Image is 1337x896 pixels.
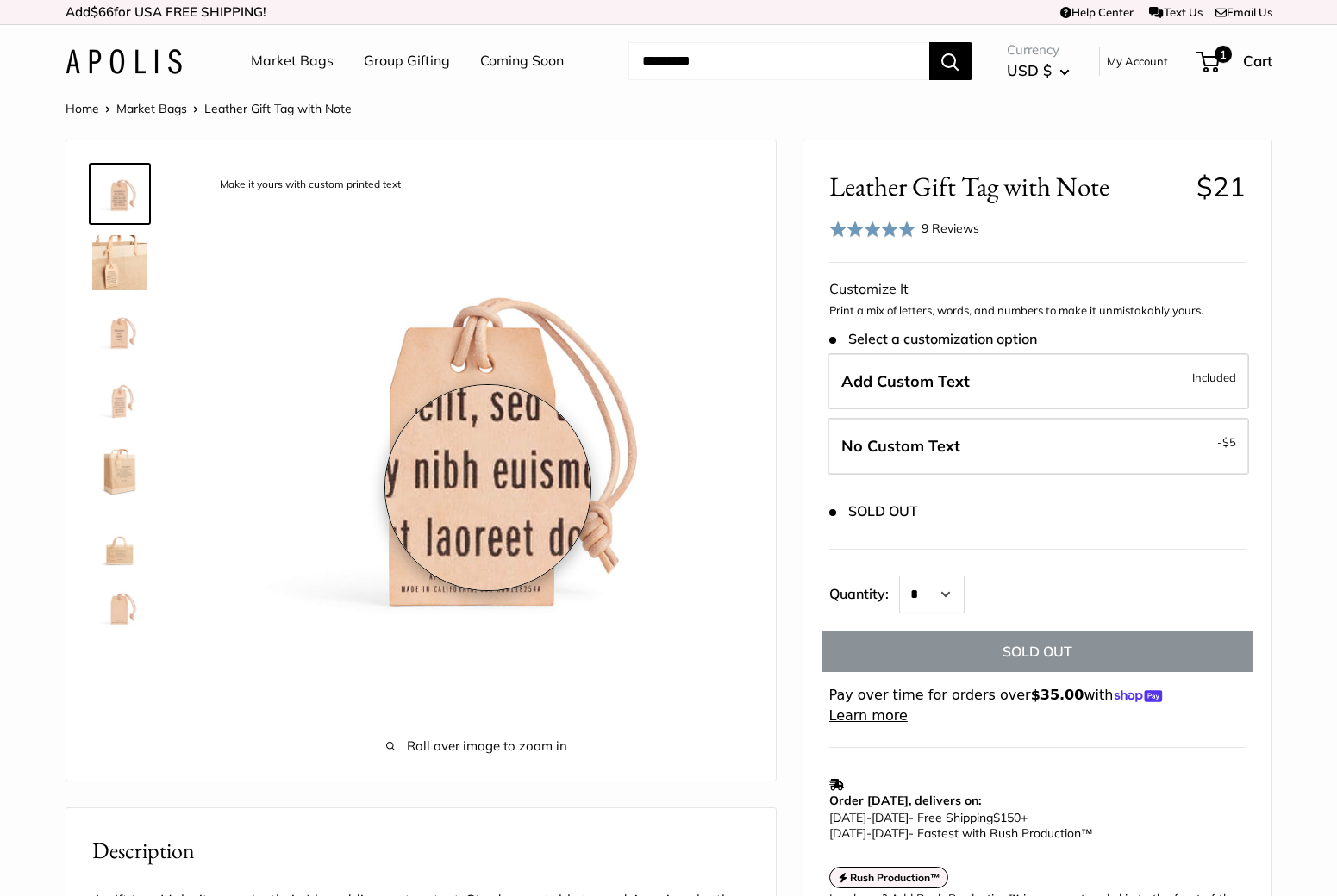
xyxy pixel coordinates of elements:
[116,101,187,116] a: Market Bags
[829,171,1184,202] span: Leather Gift Tag with Note
[922,221,979,236] span: 9 Reviews
[822,631,1253,672] button: SOLD OUT
[89,439,151,501] a: description_5 oz vegetable tanned American leather
[251,48,334,74] a: Market Bags
[1222,435,1236,449] span: $5
[829,302,1246,320] p: Print a mix of letters, words, and numbers to make it unmistakably yours.
[829,825,866,841] span: [DATE]
[929,42,972,80] button: Search
[89,163,151,225] a: description_Make it yours with custom printed text
[92,373,147,428] img: description_Custom printed text with eco-friendly ink
[480,48,564,74] a: Coming Soon
[89,370,151,432] a: description_Custom printed text with eco-friendly ink
[66,97,352,120] nav: Breadcrumb
[92,580,147,635] img: description_No need for custom text? Choose this option
[364,48,450,74] a: Group Gifting
[829,570,899,613] label: Quantity:
[204,101,352,116] span: Leather Gift Tag with Note
[204,734,750,758] span: Roll over image to zoom in
[866,810,872,825] span: -
[1243,52,1272,70] span: Cart
[1007,57,1070,84] button: USD $
[872,825,909,841] span: [DATE]
[1217,432,1236,452] span: -
[828,418,1249,475] label: Leave Blank
[1060,5,1134,19] a: Help Center
[1149,5,1202,19] a: Text Us
[1007,38,1070,62] span: Currency
[91,3,114,20] span: $66
[628,42,929,80] input: Search...
[89,232,151,294] a: description_3mm thick, vegetable tanned American leather
[829,331,1037,347] span: Select a customization option
[92,834,750,868] h2: Description
[1198,47,1272,75] a: 1 Cart
[92,235,147,290] img: description_3mm thick, vegetable tanned American leather
[828,353,1249,410] label: Add Custom Text
[89,301,151,363] a: description_Here are a couple ideas for what to personalize this gift tag for...
[850,871,940,884] strong: Rush Production™
[1214,46,1231,63] span: 1
[92,166,147,221] img: description_Make it yours with custom printed text
[204,166,750,712] img: description_Make it yours with custom printed text
[92,442,147,497] img: description_5 oz vegetable tanned American leather
[993,810,1021,825] span: $150
[1107,51,1168,72] a: My Account
[829,810,1237,841] p: - Free Shipping +
[66,101,99,116] a: Home
[92,511,147,566] img: description_The size is 2.25" X 3.75"
[829,825,1093,841] span: - Fastest with Rush Production™
[841,371,970,391] span: Add Custom Text
[841,436,960,456] span: No Custom Text
[66,49,182,74] img: Apolis
[829,810,866,825] span: [DATE]
[1215,5,1272,19] a: Email Us
[1192,367,1236,388] span: Included
[211,173,409,196] div: Make it yours with custom printed text
[1196,170,1246,203] span: $21
[89,576,151,638] a: description_No need for custom text? Choose this option
[829,503,918,520] span: SOLD OUT
[829,793,981,808] strong: Order [DATE], delivers on:
[829,277,1246,302] div: Customize It
[872,810,909,825] span: [DATE]
[89,507,151,569] a: description_The size is 2.25" X 3.75"
[1007,61,1052,79] span: USD $
[92,304,147,359] img: description_Here are a couple ideas for what to personalize this gift tag for...
[866,825,872,841] span: -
